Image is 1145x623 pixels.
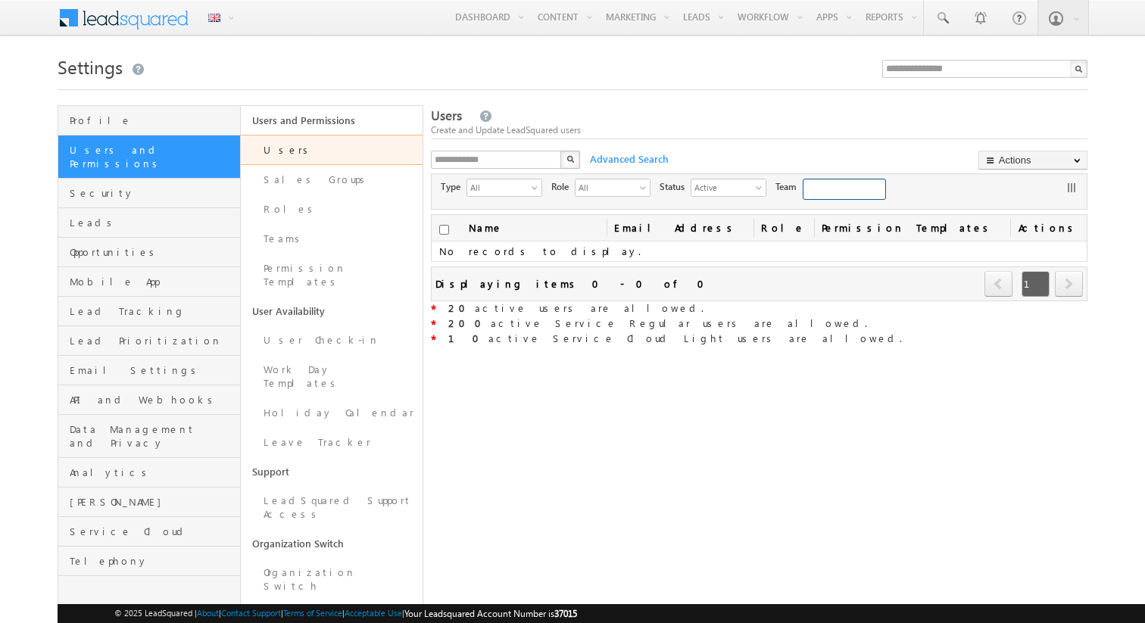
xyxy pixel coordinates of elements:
[441,180,466,194] span: Type
[70,334,236,347] span: Lead Prioritization
[467,179,529,195] span: All
[566,155,574,163] img: Search
[58,415,240,458] a: Data Management and Privacy
[241,195,423,224] a: Roles
[432,241,1087,262] td: No records to display.
[691,179,753,195] span: Active
[660,180,691,194] span: Status
[58,458,240,487] a: Analytics
[241,326,423,355] a: User Check-in
[58,487,240,517] a: [PERSON_NAME]
[1010,215,1087,241] span: Actions
[756,183,768,192] span: select
[70,495,236,509] span: [PERSON_NAME]
[241,297,423,326] a: User Availability
[775,180,803,194] span: Team
[70,363,236,377] span: Email Settings
[58,297,240,326] a: Lead Tracking
[58,208,240,238] a: Leads
[582,152,673,166] span: Advanced Search
[241,106,423,135] a: Users and Permissions
[114,606,577,621] span: © 2025 LeadSquared | | | | |
[984,271,1012,297] span: prev
[431,123,1087,137] div: Create and Update LeadSquared users
[241,135,423,165] a: Users
[1055,271,1083,297] span: next
[58,55,123,79] span: Settings
[448,332,488,344] strong: 10
[58,326,240,356] a: Lead Prioritization
[436,301,704,314] span: active users are allowed.
[70,554,236,568] span: Telephony
[753,215,815,241] a: Role
[58,267,240,297] a: Mobile App
[554,608,577,619] span: 37015
[532,183,544,192] span: select
[58,136,240,179] a: Users and Permissions
[241,486,423,529] a: LeadSquared Support Access
[58,517,240,547] a: Service Cloud
[70,114,236,127] span: Profile
[70,525,236,538] span: Service Cloud
[241,558,423,601] a: Organization Switch
[197,608,219,618] a: About
[984,273,1013,297] a: prev
[283,608,342,618] a: Terms of Service
[58,385,240,415] a: API and Webhooks
[70,275,236,288] span: Mobile App
[607,215,753,241] a: Email Address
[241,355,423,398] a: Work Day Templates
[640,183,652,192] span: select
[241,165,423,195] a: Sales Groups
[70,186,236,200] span: Security
[1055,273,1083,297] a: next
[436,316,867,329] span: active Service Regular users are allowed.
[58,238,240,267] a: Opportunities
[241,254,423,297] a: Permission Templates
[1022,271,1050,297] span: 1
[58,106,240,136] a: Profile
[241,224,423,254] a: Teams
[70,304,236,318] span: Lead Tracking
[70,143,236,170] span: Users and Permissions
[576,179,638,195] span: All
[241,428,423,457] a: Leave Tracker
[58,356,240,385] a: Email Settings
[58,547,240,576] a: Telephony
[70,245,236,259] span: Opportunities
[404,608,577,619] span: Your Leadsquared Account Number is
[241,457,423,486] a: Support
[345,608,402,618] a: Acceptable Use
[58,179,240,208] a: Security
[978,151,1087,170] button: Actions
[435,275,713,292] div: Displaying items 0 - 0 of 0
[448,301,475,314] strong: 20
[70,466,236,479] span: Analytics
[814,215,1009,241] span: Permission Templates
[70,393,236,407] span: API and Webhooks
[70,422,236,450] span: Data Management and Privacy
[241,398,423,428] a: Holiday Calendar
[461,215,510,241] a: Name
[241,529,423,558] a: Organization Switch
[436,332,902,344] span: active Service Cloud Light users are allowed.
[431,107,462,124] span: Users
[221,608,281,618] a: Contact Support
[448,316,491,329] strong: 200
[551,180,575,194] span: Role
[70,216,236,229] span: Leads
